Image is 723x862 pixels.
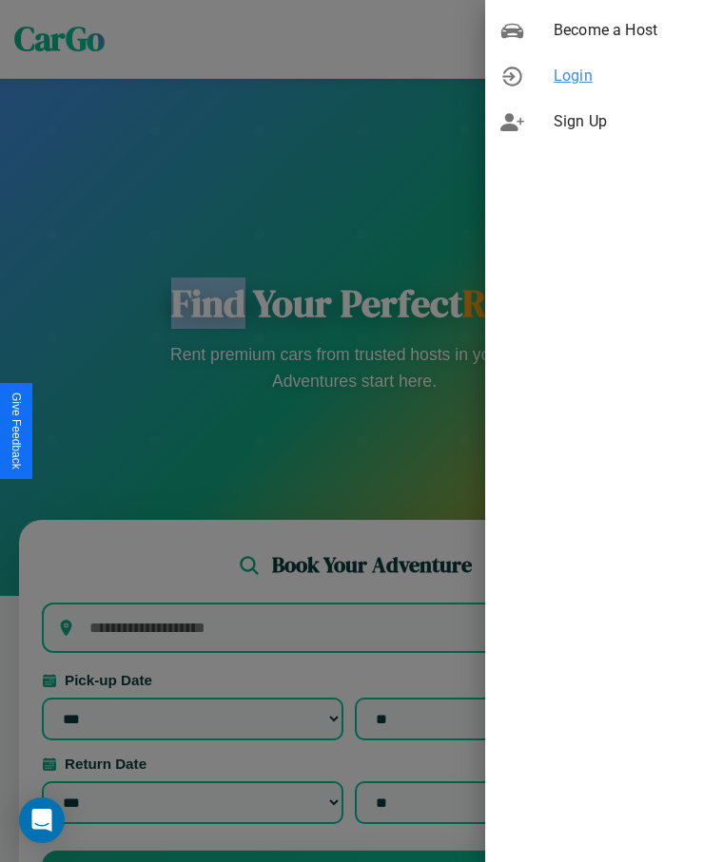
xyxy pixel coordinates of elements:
div: Open Intercom Messenger [19,797,65,843]
div: Login [485,53,723,99]
span: Login [554,65,708,87]
div: Become a Host [485,8,723,53]
div: Give Feedback [10,393,23,469]
div: Sign Up [485,99,723,144]
span: Sign Up [554,110,708,133]
span: Become a Host [554,19,708,42]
